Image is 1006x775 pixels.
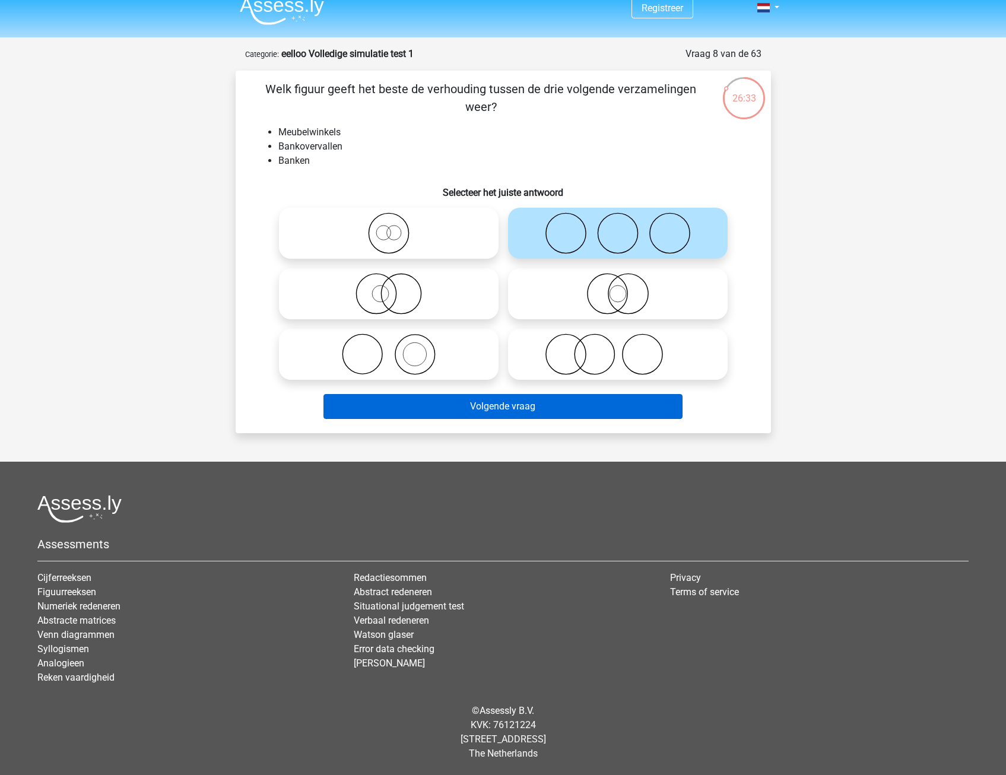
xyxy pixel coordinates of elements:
a: Registreer [642,2,683,14]
div: Vraag 8 van de 63 [686,47,761,61]
a: Numeriek redeneren [37,601,120,612]
li: Meubelwinkels [278,125,752,139]
a: Figuurreeksen [37,586,96,598]
a: Assessly B.V. [480,705,534,716]
li: Banken [278,154,752,168]
button: Volgende vraag [323,394,683,419]
a: Redactiesommen [354,572,427,583]
a: Abstract redeneren [354,586,432,598]
li: Bankovervallen [278,139,752,154]
p: Welk figuur geeft het beste de verhouding tussen de drie volgende verzamelingen weer? [255,80,707,116]
a: Cijferreeksen [37,572,91,583]
a: Abstracte matrices [37,615,116,626]
a: Syllogismen [37,643,89,655]
div: © KVK: 76121224 [STREET_ADDRESS] The Netherlands [28,694,978,770]
a: Error data checking [354,643,434,655]
h6: Selecteer het juiste antwoord [255,177,752,198]
h5: Assessments [37,537,969,551]
a: Privacy [670,572,701,583]
small: Categorie: [245,50,279,59]
a: Verbaal redeneren [354,615,429,626]
a: [PERSON_NAME] [354,658,425,669]
img: Assessly logo [37,495,122,523]
strong: eelloo Volledige simulatie test 1 [281,48,414,59]
div: 26:33 [722,76,766,106]
a: Watson glaser [354,629,414,640]
a: Reken vaardigheid [37,672,115,683]
a: Situational judgement test [354,601,464,612]
a: Terms of service [670,586,739,598]
a: Analogieen [37,658,84,669]
a: Venn diagrammen [37,629,115,640]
